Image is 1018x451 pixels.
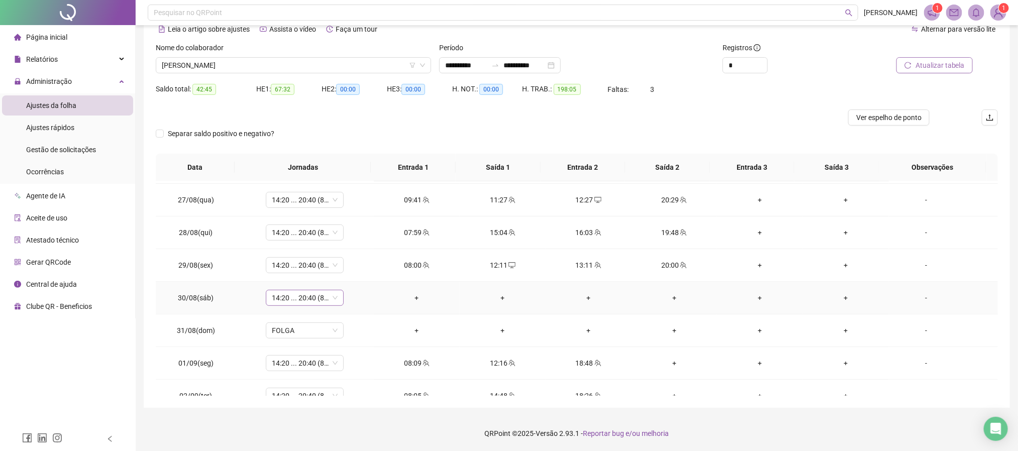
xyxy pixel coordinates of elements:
[679,262,687,269] span: team
[640,260,709,271] div: 20:00
[879,154,986,181] th: Observações
[554,325,624,336] div: +
[468,260,538,271] div: 12:11
[897,358,956,369] div: -
[507,196,516,203] span: team
[897,292,956,303] div: -
[52,433,62,443] span: instagram
[554,84,581,95] span: 198:05
[897,227,956,238] div: -
[554,194,624,205] div: 12:27
[164,128,278,139] span: Separar saldo positivo e negativo?
[468,325,538,336] div: +
[422,360,430,367] span: team
[156,83,256,95] div: Saldo total:
[541,154,626,181] th: Entrada 2
[26,214,67,222] span: Aceite de uso
[26,55,58,63] span: Relatórios
[468,390,538,401] div: 14:48
[593,196,601,203] span: desktop
[984,417,1008,441] div: Open Intercom Messenger
[26,101,76,109] span: Ajustes da folha
[491,61,499,69] span: swap-right
[37,433,47,443] span: linkedin
[14,281,21,288] span: info-circle
[107,435,114,442] span: left
[593,262,601,269] span: team
[387,83,452,95] div: HE 3:
[794,154,879,181] th: Saída 3
[26,124,74,132] span: Ajustes rápidos
[401,84,425,95] span: 00:00
[468,292,538,303] div: +
[26,192,65,200] span: Agente de IA
[336,25,377,33] span: Faça um tour
[272,225,338,240] span: 14:20 ... 20:40 (8 HORAS)
[271,84,294,95] span: 67:32
[608,85,631,93] span: Faltas:
[725,358,795,369] div: +
[554,390,624,401] div: 18:26
[178,261,213,269] span: 29/08(sex)
[179,229,213,237] span: 28/08(qui)
[420,62,426,68] span: down
[382,292,452,303] div: +
[235,154,371,181] th: Jornadas
[14,214,21,221] span: audit
[168,25,250,33] span: Leia o artigo sobre ajustes
[382,260,452,271] div: 08:00
[422,262,430,269] span: team
[382,390,452,401] div: 08:05
[754,44,761,51] span: info-circle
[26,77,72,85] span: Administração
[468,358,538,369] div: 12:16
[811,292,881,303] div: +
[640,390,709,401] div: +
[136,416,1018,451] footer: QRPoint © 2025 - 2.93.1 -
[178,359,214,367] span: 01/09(seg)
[14,56,21,63] span: file
[640,358,709,369] div: +
[640,292,709,303] div: +
[507,392,516,399] span: team
[915,60,965,71] span: Atualizar tabela
[811,260,881,271] div: +
[554,260,624,271] div: 13:11
[999,3,1009,13] sup: Atualize o seu contato no menu Meus Dados
[178,196,214,204] span: 27/08(qua)
[14,34,21,41] span: home
[725,260,795,271] div: +
[260,26,267,33] span: youtube
[507,229,516,236] span: team
[536,429,558,437] span: Versão
[811,227,881,238] div: +
[725,194,795,205] div: +
[382,194,452,205] div: 09:41
[272,258,338,273] span: 14:20 ... 20:40 (8 HORAS)
[26,258,71,266] span: Gerar QRCode
[26,168,64,176] span: Ocorrências
[845,9,853,17] span: search
[950,8,959,17] span: mail
[322,83,387,95] div: HE 2:
[897,390,956,401] div: -
[326,26,333,33] span: history
[272,192,338,207] span: 14:20 ... 20:40 (8 HORAS)
[272,290,338,305] span: 14:20 ... 20:40 (8 HORAS)
[554,292,624,303] div: +
[811,194,881,205] div: +
[640,194,709,205] div: 20:29
[382,227,452,238] div: 07:59
[911,26,919,33] span: swap
[593,360,601,367] span: team
[156,154,235,181] th: Data
[272,388,338,403] span: 14:20 ... 20:40 (8 HORAS)
[479,84,503,95] span: 00:00
[371,154,456,181] th: Entrada 1
[554,358,624,369] div: 18:48
[986,114,994,122] span: upload
[972,8,981,17] span: bell
[864,7,918,18] span: [PERSON_NAME]
[178,294,214,302] span: 30/08(sáb)
[811,390,881,401] div: +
